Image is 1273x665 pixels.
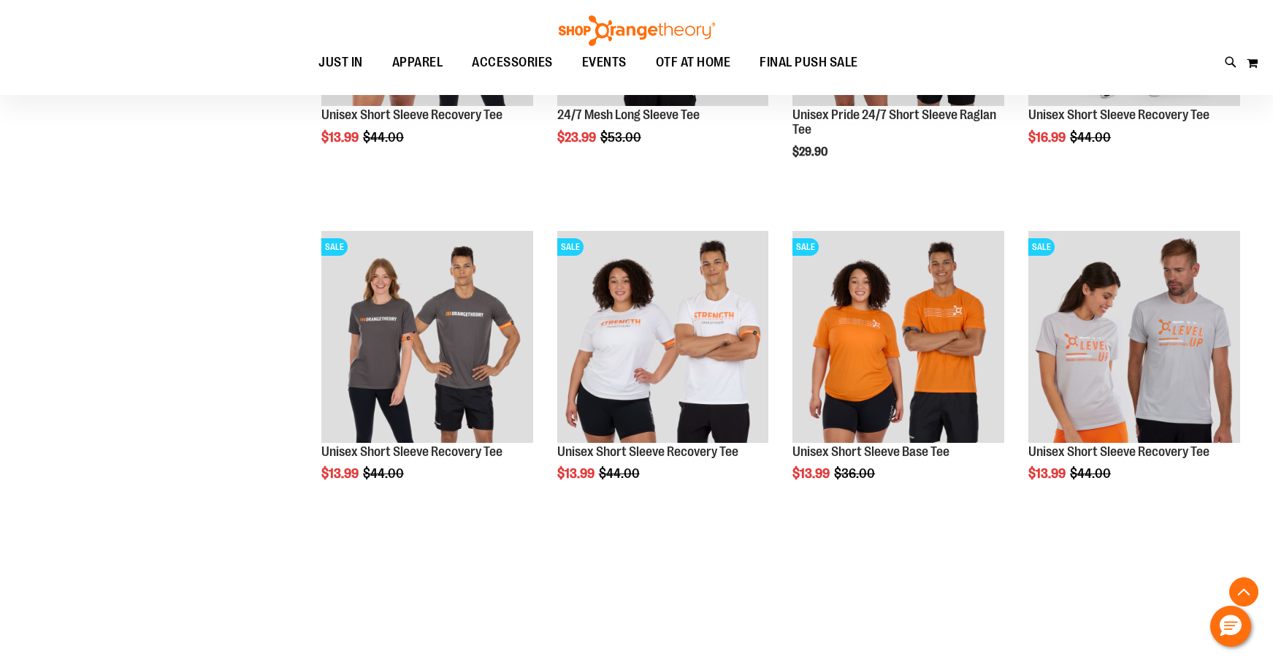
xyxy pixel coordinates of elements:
[321,231,533,443] img: Product image for Unisex Short Sleeve Recovery Tee
[472,46,553,79] span: ACCESSORIES
[557,231,769,443] img: Product image for Unisex Short Sleeve Recovery Tee
[745,46,873,80] a: FINAL PUSH SALE
[641,46,746,80] a: OTF AT HOME
[363,466,406,481] span: $44.00
[1210,606,1251,647] button: Hello, have a question? Let’s chat.
[392,46,443,79] span: APPAREL
[1028,466,1068,481] span: $13.99
[457,46,567,80] a: ACCESSORIES
[567,46,641,80] a: EVENTS
[600,130,643,145] span: $53.00
[321,466,361,481] span: $13.99
[318,46,363,79] span: JUST IN
[363,130,406,145] span: $44.00
[1070,466,1113,481] span: $44.00
[557,238,584,256] span: SALE
[378,46,458,79] a: APPAREL
[785,224,1012,519] div: product
[1028,231,1240,445] a: Product image for Unisex Short Sleeve Recovery TeeSALE
[321,444,502,459] a: Unisex Short Sleeve Recovery Tee
[792,145,830,159] span: $29.90
[1021,224,1247,519] div: product
[599,466,642,481] span: $44.00
[834,466,877,481] span: $36.00
[792,238,819,256] span: SALE
[550,224,776,519] div: product
[321,231,533,445] a: Product image for Unisex Short Sleeve Recovery TeeSALE
[557,231,769,445] a: Product image for Unisex Short Sleeve Recovery TeeSALE
[321,107,502,122] a: Unisex Short Sleeve Recovery Tee
[321,130,361,145] span: $13.99
[792,466,832,481] span: $13.99
[557,444,738,459] a: Unisex Short Sleeve Recovery Tee
[760,46,858,79] span: FINAL PUSH SALE
[1028,130,1068,145] span: $16.99
[1028,238,1055,256] span: SALE
[557,130,598,145] span: $23.99
[792,231,1004,445] a: Product image for Unisex Short Sleeve Base TeeSALE
[1028,444,1209,459] a: Unisex Short Sleeve Recovery Tee
[792,444,949,459] a: Unisex Short Sleeve Base Tee
[1070,130,1113,145] span: $44.00
[1229,577,1258,607] button: Back To Top
[582,46,627,79] span: EVENTS
[557,466,597,481] span: $13.99
[557,107,700,122] a: 24/7 Mesh Long Sleeve Tee
[557,15,717,46] img: Shop Orangetheory
[656,46,731,79] span: OTF AT HOME
[792,231,1004,443] img: Product image for Unisex Short Sleeve Base Tee
[792,107,996,137] a: Unisex Pride 24/7 Short Sleeve Raglan Tee
[1028,107,1209,122] a: Unisex Short Sleeve Recovery Tee
[1028,231,1240,443] img: Product image for Unisex Short Sleeve Recovery Tee
[314,224,540,519] div: product
[304,46,378,80] a: JUST IN
[321,238,348,256] span: SALE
